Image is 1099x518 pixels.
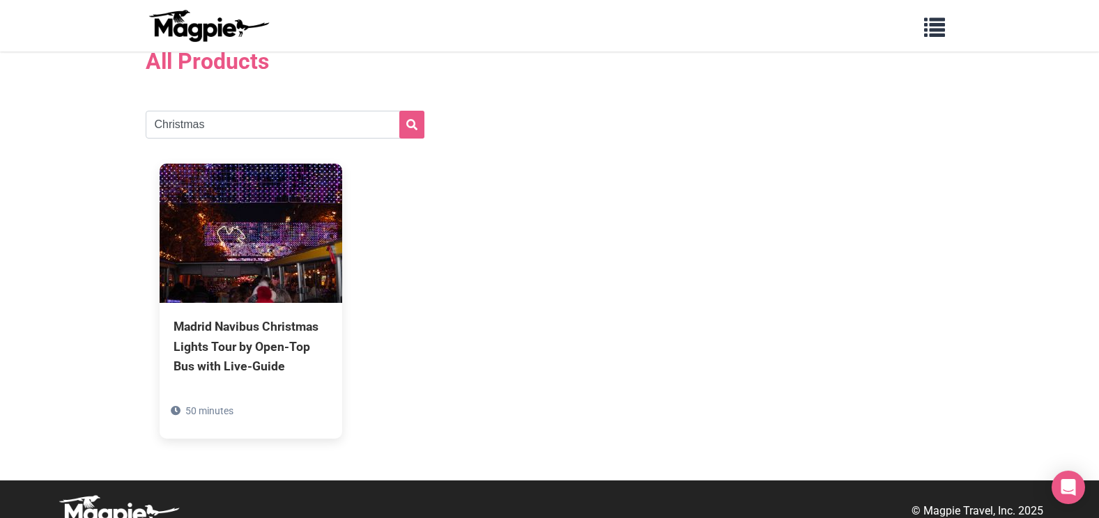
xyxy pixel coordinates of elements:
[1052,471,1085,504] div: Open Intercom Messenger
[174,317,328,375] div: Madrid Navibus Christmas Lights Tour by Open-Top Bus with Live-Guide
[146,111,424,139] input: Search products...
[185,405,233,416] span: 50 minutes
[160,164,342,303] img: Madrid Navibus Christmas Lights Tour by Open-Top Bus with Live-Guide
[160,164,342,438] a: Madrid Navibus Christmas Lights Tour by Open-Top Bus with Live-Guide 50 minutes
[146,9,271,42] img: logo-ab69f6fb50320c5b225c76a69d11143b.png
[146,40,954,83] h2: All Products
